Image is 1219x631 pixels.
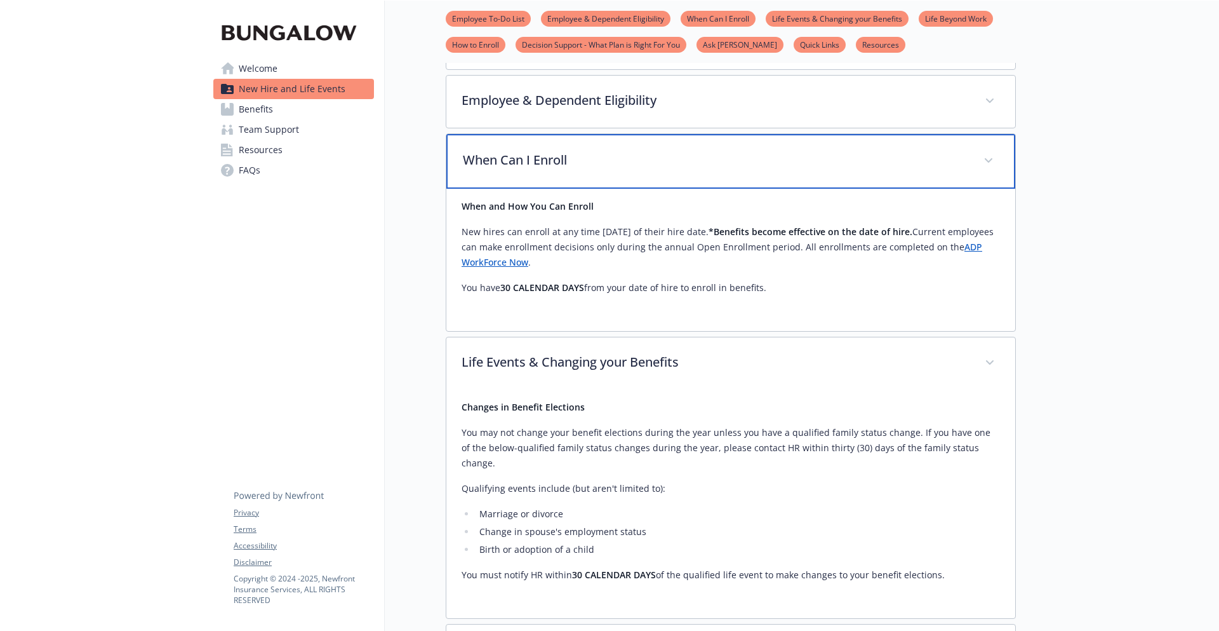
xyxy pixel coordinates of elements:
[476,506,1000,522] li: Marriage or divorce
[463,151,968,170] p: When Can I Enroll
[213,160,374,180] a: FAQs
[239,140,283,160] span: Resources
[446,76,1015,128] div: Employee & Dependent Eligibility
[446,38,505,50] a: How to Enroll
[462,481,1000,496] p: Qualifying events include (but aren't limited to):
[239,119,299,140] span: Team Support
[572,569,656,581] strong: 30 CALENDAR DAYS
[446,390,1015,618] div: Life Events & Changing your Benefits
[234,507,373,519] a: Privacy
[239,99,273,119] span: Benefits
[234,557,373,568] a: Disclaimer
[446,12,531,24] a: Employee To-Do List
[476,542,1000,557] li: Birth or adoption of a child
[239,160,260,180] span: FAQs
[462,224,1000,270] p: New hires can enroll at any time [DATE] of their hire date. Current employees can make enrollment...
[446,189,1015,331] div: When Can I Enroll
[213,79,374,99] a: New Hire and Life Events
[681,12,756,24] a: When Can I Enroll
[462,401,585,413] strong: Changes in Benefit Elections
[234,540,373,552] a: Accessibility
[213,140,374,160] a: Resources
[213,58,374,79] a: Welcome
[462,91,969,110] p: Employee & Dependent Eligibility
[462,353,969,372] p: Life Events & Changing your Benefits
[794,38,846,50] a: Quick Links
[462,425,1000,471] p: You may not change your benefit elections during the year unless you have a qualified family stat...
[500,282,584,294] strong: 30 CALENDAR DAYS
[213,99,374,119] a: Benefits
[234,573,373,606] p: Copyright © 2024 - 2025 , Newfront Insurance Services, ALL RIGHTS RESERVED
[446,134,1015,189] div: When Can I Enroll
[239,58,277,79] span: Welcome
[234,524,373,535] a: Terms
[462,200,594,212] strong: When and How You Can Enroll
[213,119,374,140] a: Team Support
[476,524,1000,539] li: Change in spouse's employment status
[541,12,670,24] a: Employee & Dependent Eligibility
[696,38,783,50] a: Ask [PERSON_NAME]
[446,337,1015,390] div: Life Events & Changing your Benefits
[856,38,905,50] a: Resources
[766,12,909,24] a: Life Events & Changing your Benefits
[516,38,686,50] a: Decision Support - What Plan is Right For You
[919,12,993,24] a: Life Beyond Work
[462,567,1000,583] p: You must notify HR within of the qualified life event to make changes to your benefit elections.
[462,280,1000,295] p: You have from your date of hire to enroll in benefits.
[709,226,912,238] strong: *Benefits become effective on the date of hire.
[239,79,345,99] span: New Hire and Life Events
